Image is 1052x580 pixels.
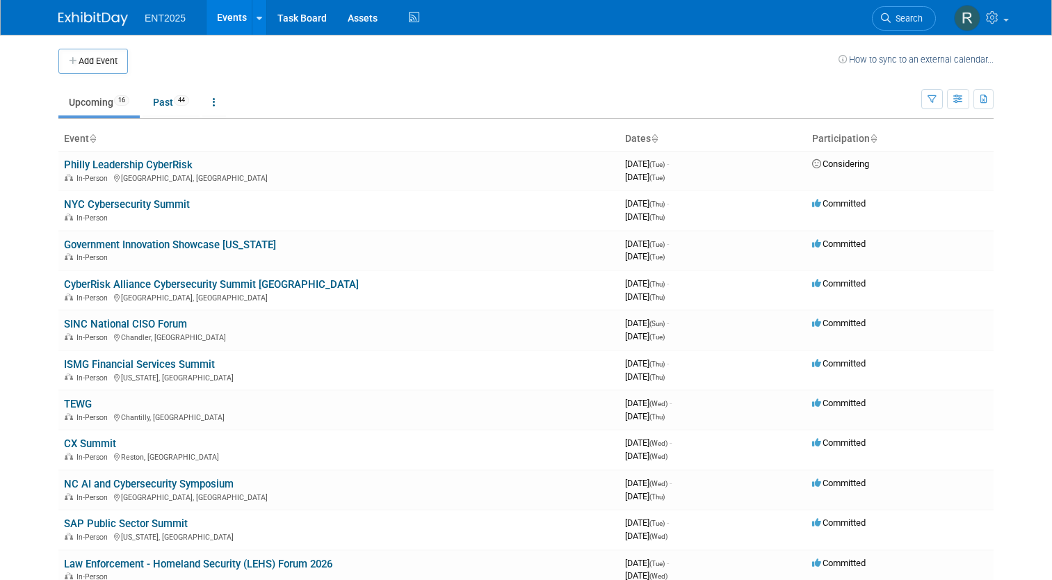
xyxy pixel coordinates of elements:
a: Past44 [143,89,200,115]
span: Committed [812,198,866,209]
span: [DATE] [625,531,667,541]
img: In-Person Event [65,293,73,300]
span: [DATE] [625,318,669,328]
span: [DATE] [625,198,669,209]
span: In-Person [76,293,112,303]
span: In-Person [76,174,112,183]
span: In-Person [76,493,112,502]
span: [DATE] [625,172,665,182]
a: Law Enforcement - Homeland Security (LEHS) Forum 2026 [64,558,332,570]
div: [GEOGRAPHIC_DATA], [GEOGRAPHIC_DATA] [64,172,614,183]
span: - [667,558,669,568]
a: SINC National CISO Forum [64,318,187,330]
span: (Wed) [649,480,667,488]
span: [DATE] [625,398,672,408]
span: Committed [812,318,866,328]
img: In-Person Event [65,493,73,500]
span: 16 [114,95,129,106]
span: (Tue) [649,174,665,182]
span: (Sun) [649,320,665,328]
span: - [667,239,669,249]
a: SAP Public Sector Summit [64,517,188,530]
span: (Thu) [649,493,665,501]
span: (Wed) [649,453,667,460]
span: [DATE] [625,211,665,222]
span: - [667,278,669,289]
span: [DATE] [625,291,665,302]
span: In-Person [76,333,112,342]
span: (Tue) [649,241,665,248]
span: (Tue) [649,253,665,261]
span: - [667,159,669,169]
div: Chandler, [GEOGRAPHIC_DATA] [64,331,614,342]
img: In-Person Event [65,333,73,340]
span: 44 [174,95,189,106]
a: Sort by Event Name [89,133,96,144]
img: In-Person Event [65,453,73,460]
span: [DATE] [625,358,669,369]
span: (Tue) [649,333,665,341]
div: [US_STATE], [GEOGRAPHIC_DATA] [64,531,614,542]
a: Upcoming16 [58,89,140,115]
a: Search [872,6,936,31]
div: Reston, [GEOGRAPHIC_DATA] [64,451,614,462]
div: [US_STATE], [GEOGRAPHIC_DATA] [64,371,614,382]
a: Sort by Participation Type [870,133,877,144]
button: Add Event [58,49,128,74]
img: Randy McDonald [954,5,980,31]
img: In-Person Event [65,533,73,540]
th: Event [58,127,620,151]
span: - [670,398,672,408]
span: [DATE] [625,251,665,261]
span: Considering [812,159,869,169]
a: Philly Leadership CyberRisk [64,159,193,171]
span: In-Person [76,214,112,223]
span: [DATE] [625,478,672,488]
a: CX Summit [64,437,116,450]
span: - [670,437,672,448]
span: Committed [812,239,866,249]
span: (Thu) [649,200,665,208]
div: [GEOGRAPHIC_DATA], [GEOGRAPHIC_DATA] [64,491,614,502]
span: In-Person [76,413,112,422]
span: Search [891,13,923,24]
span: (Thu) [649,214,665,221]
a: CyberRisk Alliance Cybersecurity Summit [GEOGRAPHIC_DATA] [64,278,359,291]
span: ENT2025 [145,13,186,24]
span: (Thu) [649,413,665,421]
span: Committed [812,398,866,408]
a: TEWG [64,398,92,410]
span: (Thu) [649,373,665,381]
span: (Tue) [649,519,665,527]
span: (Wed) [649,440,667,447]
th: Dates [620,127,807,151]
img: In-Person Event [65,253,73,260]
span: Committed [812,517,866,528]
span: - [667,517,669,528]
span: [DATE] [625,411,665,421]
a: Government Innovation Showcase [US_STATE] [64,239,276,251]
span: [DATE] [625,451,667,461]
span: [DATE] [625,159,669,169]
span: Committed [812,478,866,488]
span: (Wed) [649,400,667,408]
span: [DATE] [625,331,665,341]
span: - [667,318,669,328]
div: Chantilly, [GEOGRAPHIC_DATA] [64,411,614,422]
span: - [667,358,669,369]
span: - [670,478,672,488]
a: NYC Cybersecurity Summit [64,198,190,211]
span: Committed [812,437,866,448]
img: ExhibitDay [58,12,128,26]
span: - [667,198,669,209]
span: (Tue) [649,161,665,168]
a: How to sync to an external calendar... [839,54,994,65]
span: (Thu) [649,293,665,301]
span: In-Person [76,453,112,462]
th: Participation [807,127,994,151]
span: In-Person [76,373,112,382]
span: Committed [812,358,866,369]
img: In-Person Event [65,214,73,220]
img: In-Person Event [65,373,73,380]
span: In-Person [76,253,112,262]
